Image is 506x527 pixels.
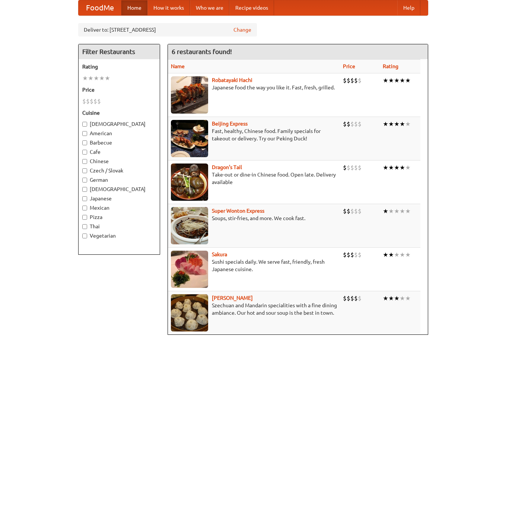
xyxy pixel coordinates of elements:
[394,164,400,172] li: ★
[93,74,99,82] li: ★
[82,140,87,145] input: Barbecue
[343,76,347,85] li: $
[343,164,347,172] li: $
[343,207,347,215] li: $
[358,251,362,259] li: $
[343,251,347,259] li: $
[82,168,87,173] input: Czech / Slovak
[82,232,156,239] label: Vegetarian
[171,207,208,244] img: superwonton.jpg
[82,185,156,193] label: [DEMOGRAPHIC_DATA]
[400,207,405,215] li: ★
[388,294,394,302] li: ★
[394,294,400,302] li: ★
[171,84,337,91] p: Japanese food the way you like it. Fast, fresh, grilled.
[383,63,398,69] a: Rating
[405,164,411,172] li: ★
[82,150,87,155] input: Cafe
[383,164,388,172] li: ★
[354,251,358,259] li: $
[82,206,87,210] input: Mexican
[343,294,347,302] li: $
[394,251,400,259] li: ★
[88,74,93,82] li: ★
[383,120,388,128] li: ★
[171,171,337,186] p: Take-out or dine-in Chinese food. Open late. Delivery available
[82,63,156,70] h5: Rating
[354,76,358,85] li: $
[212,121,248,127] a: Beijing Express
[233,26,251,34] a: Change
[212,295,253,301] a: [PERSON_NAME]
[99,74,105,82] li: ★
[82,131,87,136] input: American
[212,164,242,170] b: Dragon's Tail
[171,215,337,222] p: Soups, stir-fries, and more. We cook fast.
[383,76,388,85] li: ★
[343,63,355,69] a: Price
[400,294,405,302] li: ★
[350,164,354,172] li: $
[82,223,156,230] label: Thai
[171,63,185,69] a: Name
[171,164,208,201] img: dragon.jpg
[400,251,405,259] li: ★
[82,196,87,201] input: Japanese
[82,213,156,221] label: Pizza
[358,120,362,128] li: $
[171,294,208,331] img: shandong.jpg
[82,86,156,93] h5: Price
[121,0,147,15] a: Home
[82,97,86,105] li: $
[397,0,420,15] a: Help
[229,0,274,15] a: Recipe videos
[388,251,394,259] li: ★
[82,122,87,127] input: [DEMOGRAPHIC_DATA]
[400,76,405,85] li: ★
[82,234,87,238] input: Vegetarian
[82,148,156,156] label: Cafe
[90,97,93,105] li: $
[383,207,388,215] li: ★
[358,294,362,302] li: $
[405,251,411,259] li: ★
[405,207,411,215] li: ★
[388,120,394,128] li: ★
[354,164,358,172] li: $
[388,164,394,172] li: ★
[105,74,110,82] li: ★
[79,0,121,15] a: FoodMe
[86,97,90,105] li: $
[350,294,354,302] li: $
[405,294,411,302] li: ★
[82,178,87,182] input: German
[78,23,257,36] div: Deliver to: [STREET_ADDRESS]
[82,224,87,229] input: Thai
[354,120,358,128] li: $
[347,164,350,172] li: $
[82,159,87,164] input: Chinese
[172,48,232,55] ng-pluralize: 6 restaurants found!
[79,44,160,59] h4: Filter Restaurants
[171,76,208,114] img: robatayaki.jpg
[171,251,208,288] img: sakura.jpg
[82,130,156,137] label: American
[358,76,362,85] li: $
[388,207,394,215] li: ★
[82,74,88,82] li: ★
[212,251,227,257] a: Sakura
[405,120,411,128] li: ★
[347,207,350,215] li: $
[383,294,388,302] li: ★
[82,139,156,146] label: Barbecue
[400,164,405,172] li: ★
[93,97,97,105] li: $
[171,302,337,317] p: Szechuan and Mandarin specialities with a fine dining ambiance. Our hot and sour soup is the best...
[82,158,156,165] label: Chinese
[190,0,229,15] a: Who we are
[358,207,362,215] li: $
[82,195,156,202] label: Japanese
[350,207,354,215] li: $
